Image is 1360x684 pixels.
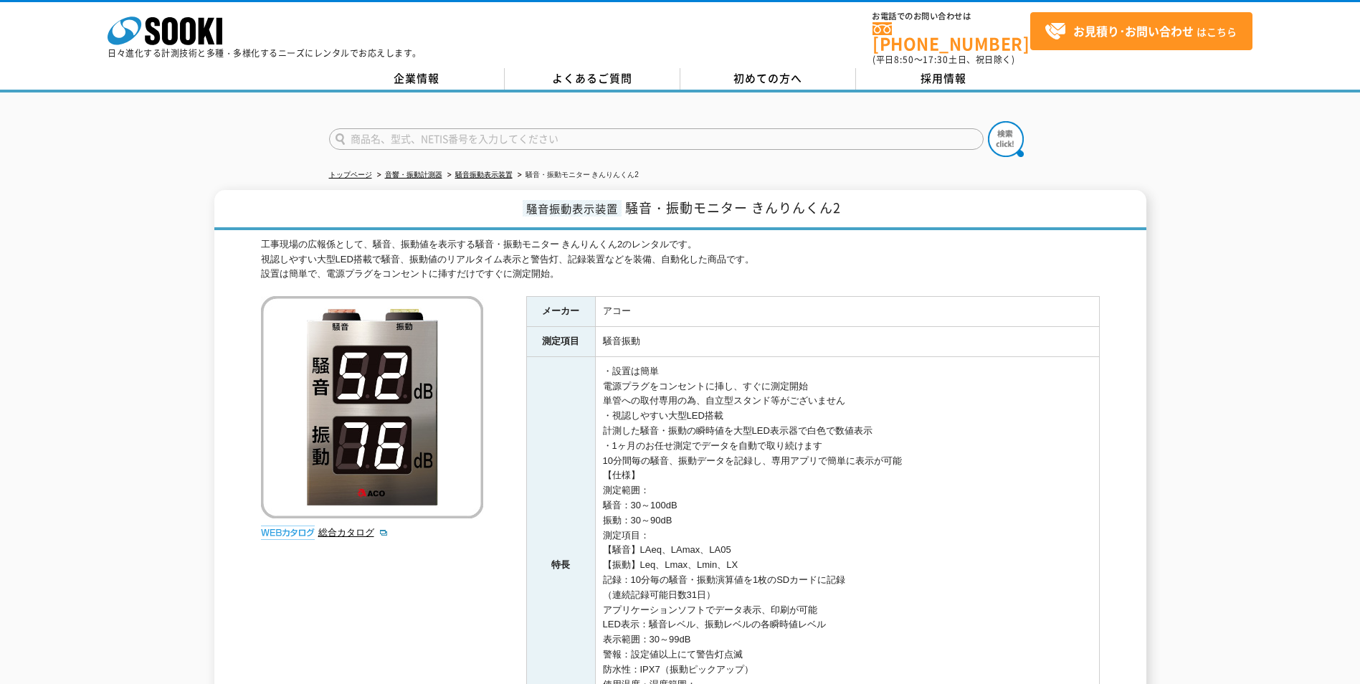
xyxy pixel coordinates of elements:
[526,297,595,327] th: メーカー
[329,171,372,179] a: トップページ
[872,53,1014,66] span: (平日 ～ 土日、祝日除く)
[595,327,1099,357] td: 騒音振動
[515,168,639,183] li: 騒音・振動モニター きんりんくん2
[1030,12,1252,50] a: お見積り･お問い合わせはこちら
[1045,21,1237,42] span: はこちら
[733,70,802,86] span: 初めての方へ
[625,198,841,217] span: 騒音・振動モニター きんりんくん2
[894,53,914,66] span: 8:50
[680,68,856,90] a: 初めての方へ
[988,121,1024,157] img: btn_search.png
[455,171,513,179] a: 騒音振動表示装置
[385,171,442,179] a: 音響・振動計測器
[261,526,315,540] img: webカタログ
[318,527,389,538] a: 総合カタログ
[261,237,1100,282] div: 工事現場の広報係として、騒音、振動値を表示する騒音・振動モニター きんりんくん2のレンタルです。 視認しやすい大型LED搭載で騒音、振動値のリアルタイム表示と警告灯、記録装置などを装備、自動化し...
[856,68,1032,90] a: 採用情報
[923,53,948,66] span: 17:30
[329,68,505,90] a: 企業情報
[1073,22,1194,39] strong: お見積り･お問い合わせ
[523,200,622,217] span: 騒音振動表示装置
[329,128,984,150] input: 商品名、型式、NETIS番号を入力してください
[505,68,680,90] a: よくあるご質問
[872,22,1030,52] a: [PHONE_NUMBER]
[261,296,483,518] img: 騒音・振動モニター きんりんくん2
[108,49,422,57] p: 日々進化する計測技術と多種・多様化するニーズにレンタルでお応えします。
[595,297,1099,327] td: アコー
[872,12,1030,21] span: お電話でのお問い合わせは
[526,327,595,357] th: 測定項目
